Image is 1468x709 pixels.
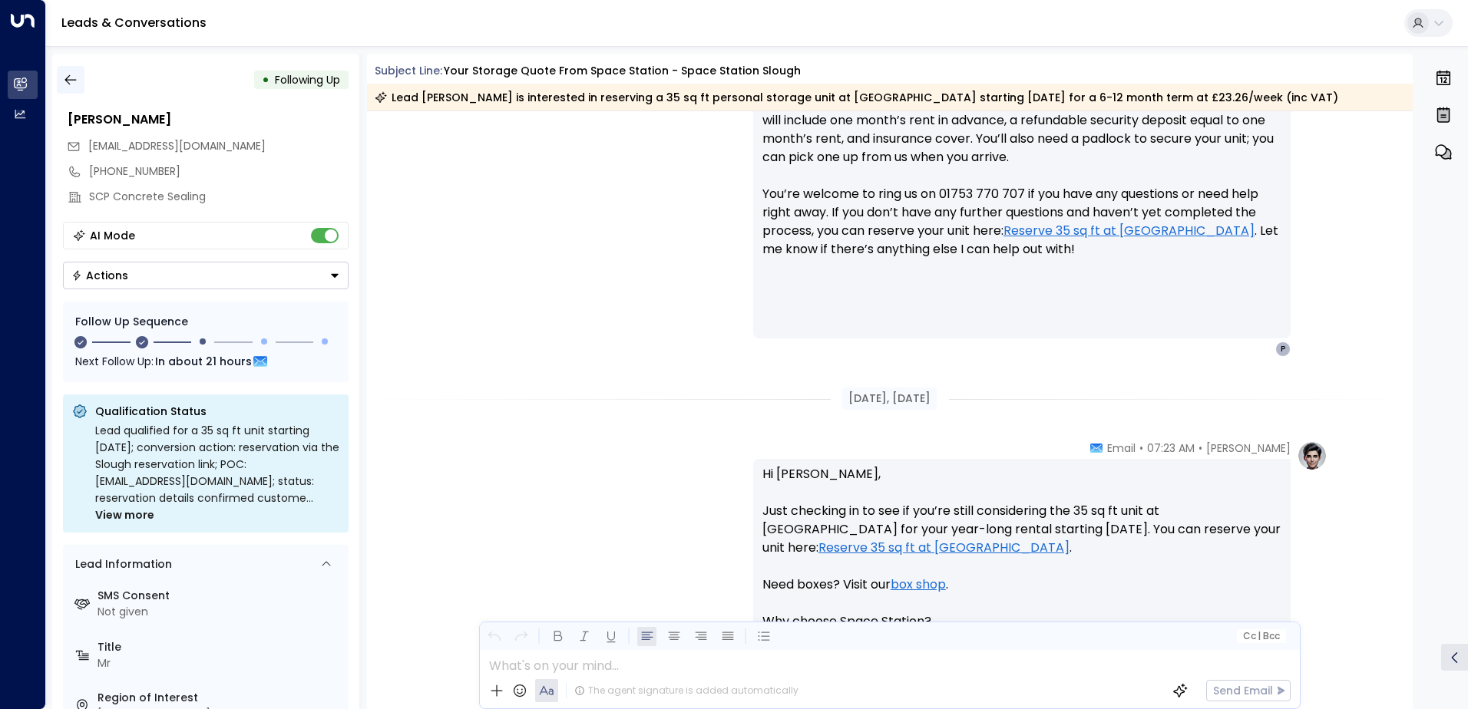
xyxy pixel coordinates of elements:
span: | [1258,631,1261,641]
label: Region of Interest [98,690,342,706]
div: [PERSON_NAME] [68,110,349,129]
div: Next Follow Up: [75,353,336,370]
div: Not given [98,604,342,620]
span: Email [1107,440,1136,456]
a: Reserve 35 sq ft at [GEOGRAPHIC_DATA] [818,539,1070,557]
a: Reserve 35 sq ft at [GEOGRAPHIC_DATA] [1003,222,1255,240]
img: profile-logo.png [1297,440,1327,471]
div: SCP Concrete Sealing [89,189,349,205]
div: Actions [71,269,128,282]
span: • [1199,440,1202,456]
div: Mr [98,655,342,671]
div: Lead [PERSON_NAME] is interested in reserving a 35 sq ft personal storage unit at [GEOGRAPHIC_DAT... [375,90,1338,105]
span: In about 21 hours [155,353,252,370]
span: • [1139,440,1143,456]
div: AI Mode [90,228,135,243]
div: Your storage quote from Space Station - Space Station Slough [444,63,801,79]
span: Subject Line: [375,63,442,78]
span: 07:23 AM [1147,440,1195,456]
div: Lead Information [70,556,172,572]
a: Leads & Conversations [61,14,207,31]
a: box shop [891,575,946,594]
div: [PHONE_NUMBER] [89,163,349,180]
span: pspellmanscp@aol.com [88,138,266,154]
p: Qualification Status [95,404,339,419]
button: Undo [484,627,504,646]
button: Redo [511,627,531,646]
div: [DATE], [DATE] [842,387,937,410]
div: • [262,66,269,94]
button: Cc|Bcc [1236,629,1285,644]
div: Follow Up Sequence [75,314,336,330]
label: SMS Consent [98,588,342,604]
div: Button group with a nested menu [63,262,349,289]
span: [EMAIL_ADDRESS][DOMAIN_NAME] [88,138,266,153]
span: Following Up [275,72,340,87]
span: [PERSON_NAME] [1206,440,1291,456]
div: P [1275,341,1291,357]
span: View more [95,506,154,523]
span: Cc Bcc [1242,631,1279,641]
div: Lead qualified for a 35 sq ft unit starting [DATE]; conversion action: reservation via the Slough... [95,422,339,523]
button: Actions [63,262,349,289]
label: Title [98,639,342,655]
div: The agent signature is added automatically [574,684,798,697]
